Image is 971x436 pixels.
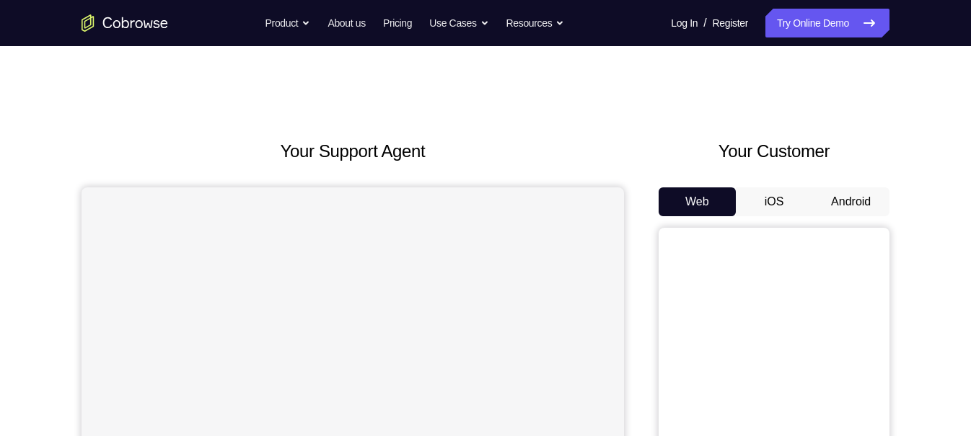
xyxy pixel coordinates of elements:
[82,138,624,164] h2: Your Support Agent
[812,187,889,216] button: Android
[328,9,365,37] a: About us
[713,9,748,37] a: Register
[383,9,412,37] a: Pricing
[765,9,889,37] a: Try Online Demo
[506,9,565,37] button: Resources
[659,187,736,216] button: Web
[736,187,813,216] button: iOS
[703,14,706,32] span: /
[659,138,889,164] h2: Your Customer
[671,9,698,37] a: Log In
[265,9,311,37] button: Product
[429,9,488,37] button: Use Cases
[82,14,168,32] a: Go to the home page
